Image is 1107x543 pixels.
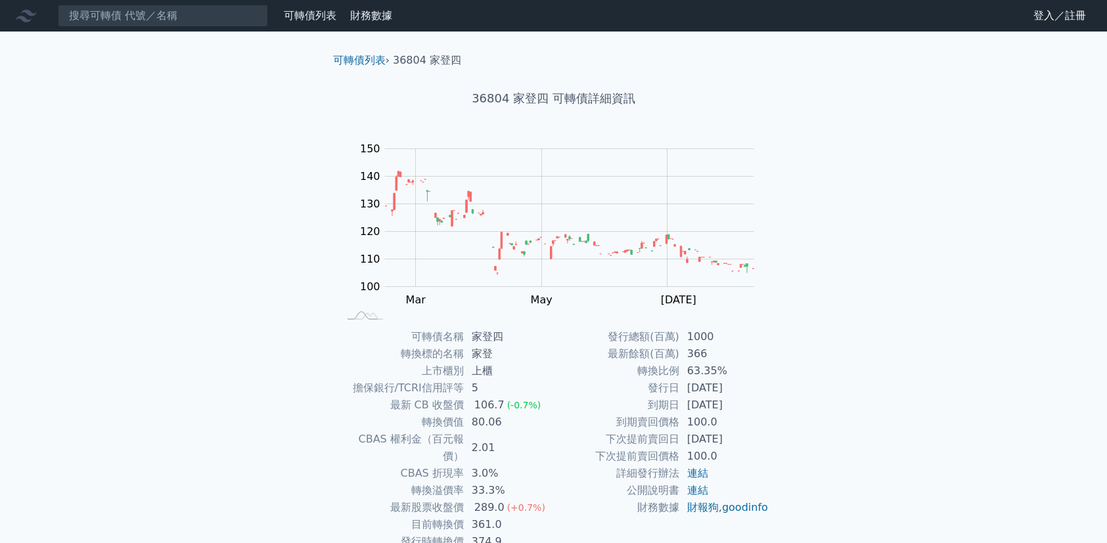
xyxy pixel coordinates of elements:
[687,501,719,513] a: 財報狗
[338,380,464,397] td: 擔保銀行/TCRI信用評等
[679,499,769,516] td: ,
[464,431,554,465] td: 2.01
[554,499,679,516] td: 財務數據
[464,345,554,362] td: 家登
[406,293,426,306] tspan: Mar
[472,397,507,414] div: 106.7
[338,328,464,345] td: 可轉債名稱
[464,482,554,499] td: 33.3%
[554,448,679,465] td: 下次提前賣回價格
[464,380,554,397] td: 5
[338,516,464,533] td: 目前轉換價
[722,501,768,513] a: goodinfo
[333,53,390,68] li: ›
[464,414,554,431] td: 80.06
[554,482,679,499] td: 公開說明書
[284,9,336,22] a: 可轉債列表
[554,431,679,448] td: 下次提前賣回日
[679,431,769,448] td: [DATE]
[360,198,380,210] tspan: 130
[679,380,769,397] td: [DATE]
[338,482,464,499] td: 轉換溢價率
[338,499,464,516] td: 最新股票收盤價
[464,328,554,345] td: 家登四
[554,414,679,431] td: 到期賣回價格
[464,516,554,533] td: 361.0
[531,293,553,306] tspan: May
[393,53,461,68] li: 36804 家登四
[338,414,464,431] td: 轉換價值
[679,345,769,362] td: 366
[333,54,386,66] a: 可轉債列表
[554,328,679,345] td: 發行總額(百萬)
[1023,5,1096,26] a: 登入／註冊
[472,499,507,516] div: 289.0
[679,328,769,345] td: 1000
[338,345,464,362] td: 轉換標的名稱
[554,345,679,362] td: 最新餘額(百萬)
[507,502,545,513] span: (+0.7%)
[679,397,769,414] td: [DATE]
[554,465,679,482] td: 詳細發行辦法
[360,225,380,238] tspan: 120
[323,89,785,108] h1: 36804 家登四 可轉債詳細資訊
[687,467,708,479] a: 連結
[360,280,380,293] tspan: 100
[464,362,554,380] td: 上櫃
[338,465,464,482] td: CBAS 折現率
[679,362,769,380] td: 63.35%
[507,400,541,410] span: (-0.7%)
[464,465,554,482] td: 3.0%
[679,414,769,431] td: 100.0
[338,431,464,465] td: CBAS 權利金（百元報價）
[338,397,464,414] td: 最新 CB 收盤價
[350,9,392,22] a: 財務數據
[360,170,380,183] tspan: 140
[360,142,380,155] tspan: 150
[554,397,679,414] td: 到期日
[360,253,380,265] tspan: 110
[58,5,268,27] input: 搜尋可轉債 代號／名稱
[554,380,679,397] td: 發行日
[338,362,464,380] td: 上市櫃別
[661,293,696,306] tspan: [DATE]
[679,448,769,465] td: 100.0
[687,484,708,496] a: 連結
[353,142,773,306] g: Chart
[554,362,679,380] td: 轉換比例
